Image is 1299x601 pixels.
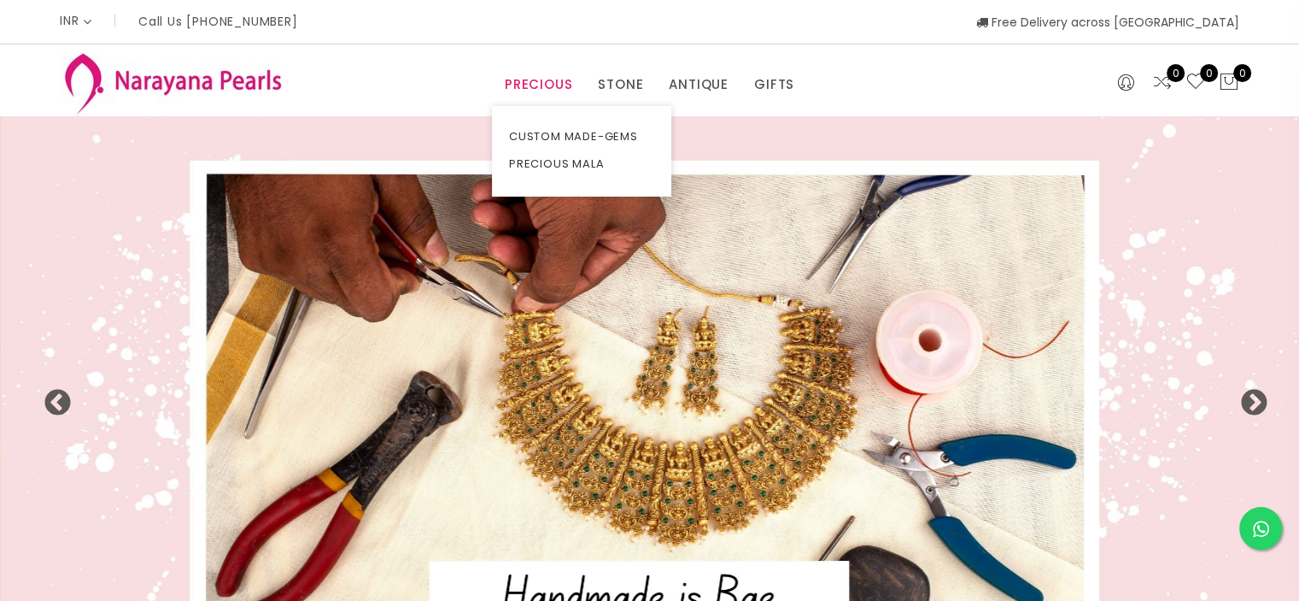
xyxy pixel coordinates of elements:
[669,72,728,97] a: ANTIQUE
[1152,72,1173,94] a: 0
[1200,64,1218,82] span: 0
[509,123,654,150] a: CUSTOM MADE-GEMS
[43,389,60,406] button: Previous
[505,72,572,97] a: PRECIOUS
[598,72,643,97] a: STONE
[509,150,654,178] a: PRECIOUS MALA
[754,72,794,97] a: GIFTS
[1233,64,1251,82] span: 0
[1185,72,1206,94] a: 0
[1219,72,1239,94] button: 0
[1239,389,1256,406] button: Next
[1167,64,1185,82] span: 0
[976,14,1239,31] span: Free Delivery across [GEOGRAPHIC_DATA]
[138,15,298,27] p: Call Us [PHONE_NUMBER]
